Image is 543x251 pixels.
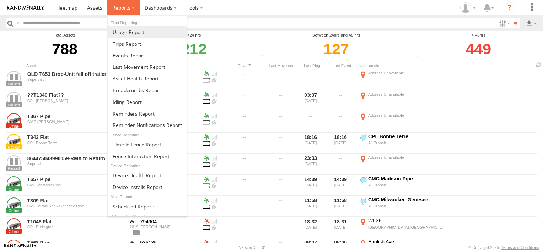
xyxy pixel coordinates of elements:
[299,175,326,195] div: 14:39 [DATE]
[239,245,266,250] div: Version: 308.01
[259,54,270,60] div: Number of devices that their last movement was between last 24 and 48 hours
[223,63,266,68] div: Click to Sort
[108,38,187,50] a: Trips Report
[299,133,326,153] div: 18:16 [DATE]
[1,54,12,60] div: Total number of Enabled Assets
[525,18,537,28] label: Export results as...
[27,119,125,124] div: CMC [PERSON_NAME]
[358,91,447,111] label: Click to View Event Location
[458,2,478,13] div: Jared Benson
[269,63,296,68] div: Click to Sort
[368,183,446,188] div: A1 Transit
[108,181,187,193] a: Device Installs Report
[27,71,125,77] a: OLD T653 Drop-Unit fell off trailer
[368,196,446,203] div: CMC Milwaukee-Genesee
[299,91,326,111] div: 03:37 [DATE]
[299,63,326,68] div: Last Ping
[108,26,187,38] a: Usage Report
[7,197,21,212] a: View Asset Details
[203,140,210,146] div: Battery Remaining: 4.15v
[358,196,447,216] label: Click to View Event Location
[203,182,210,188] div: Battery Remaining: 4.19v
[130,240,199,246] div: WI - 535185
[27,218,125,225] a: T1048 Flat
[108,73,187,84] a: Asset Health Report
[203,203,210,209] div: Battery Remaining: 4.15v
[468,245,539,250] div: © Copyright 2025 -
[7,92,21,106] a: View Asset Details
[108,84,187,96] a: Breadcrumbs Report
[415,32,542,38] div: > 48hrs
[27,240,125,246] a: T568 Pipe
[27,197,125,204] a: T309 Flat
[358,217,447,237] label: Click to View Event Location
[27,155,125,162] a: 864475043990059-RMA to Return
[415,38,542,60] div: Click to filter last movement > 48hrs
[27,225,125,229] div: CPL Burlington
[368,203,446,208] div: A1 Transit
[27,183,125,187] div: CMC Madison Pipe
[328,133,355,153] div: 18:16 [DATE]
[108,50,187,61] a: Full Events Report
[259,32,413,38] div: Between 24hrs and 48 hrs
[504,2,515,13] i: ?
[299,217,326,237] div: 18:32 [DATE]
[328,175,355,195] div: 14:39 [DATE]
[27,162,125,166] div: Supervisor
[7,134,21,148] a: View Asset Details
[368,133,446,140] div: CPL Bonne Terre
[130,218,199,225] div: WI - 794904
[108,96,187,108] a: Idling Report
[1,32,128,38] div: Total Assets
[133,230,140,235] span: View Vehicle Details to show all tags
[27,92,125,98] a: ??T1340 Flat??
[7,176,21,190] a: View Asset Details
[358,112,447,132] label: Click to View Event Location
[358,175,447,195] label: Click to View Event Location
[108,119,187,131] a: Service Reminder Notifications Report
[1,38,128,60] div: 788
[4,244,37,251] a: Visit our Website
[27,204,125,208] div: CMC Milwaukee - Genesee Pipe
[358,70,447,89] label: Click to View Event Location
[108,150,187,162] a: Fence Interaction Report
[328,217,355,237] div: 18:31 [DATE]
[534,61,543,68] span: Refresh
[368,217,446,224] div: WI-36
[108,139,187,150] a: Time in Fences Report
[358,154,447,174] label: Click to View Event Location
[368,175,446,182] div: CMC Madison Pipe
[259,38,413,60] div: Click to filter last movement between last 24 and 48 hours
[415,54,426,60] div: Number of devices that their last movement was greater than 48hrs
[368,140,446,145] div: A1 Transit
[27,134,125,140] a: T343 Flat
[501,245,539,250] a: Terms and Conditions
[328,196,355,216] div: 11:58 [DATE]
[496,18,511,28] label: Search Filter Options
[368,225,446,230] div: [GEOGRAPHIC_DATA],[GEOGRAPHIC_DATA]
[7,155,21,169] a: View Asset Details
[15,18,21,28] label: Search Query
[130,38,258,60] div: Click to filter last movement within 24 hours
[299,196,326,216] div: 11:58 [DATE]
[203,161,210,167] div: Battery Remaining: 4.17v
[108,201,187,212] a: Scheduled Reports
[108,108,187,119] a: Reminders Report
[27,113,125,119] a: T867 Pipe
[358,63,447,68] div: Last Location
[203,97,210,104] div: Battery Remaining: 4.08v
[130,225,199,229] div: 2019 [PERSON_NAME]
[7,5,44,10] img: rand-logo.svg
[26,63,126,68] div: Asset
[328,63,355,68] div: Last Event
[27,141,125,145] div: CPL Bonne Terre
[7,218,21,233] a: View Asset Details
[358,133,447,153] label: Click to View Event Location
[203,224,210,230] div: Battery Remaining: 3.51v
[299,154,326,174] div: 23:33 [DATE]
[7,71,21,85] a: View Asset Details
[27,77,125,82] div: Supervisor
[108,169,187,181] a: Device Health Report
[108,61,187,73] a: Last Movement Report
[27,176,125,183] a: T657 Pipe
